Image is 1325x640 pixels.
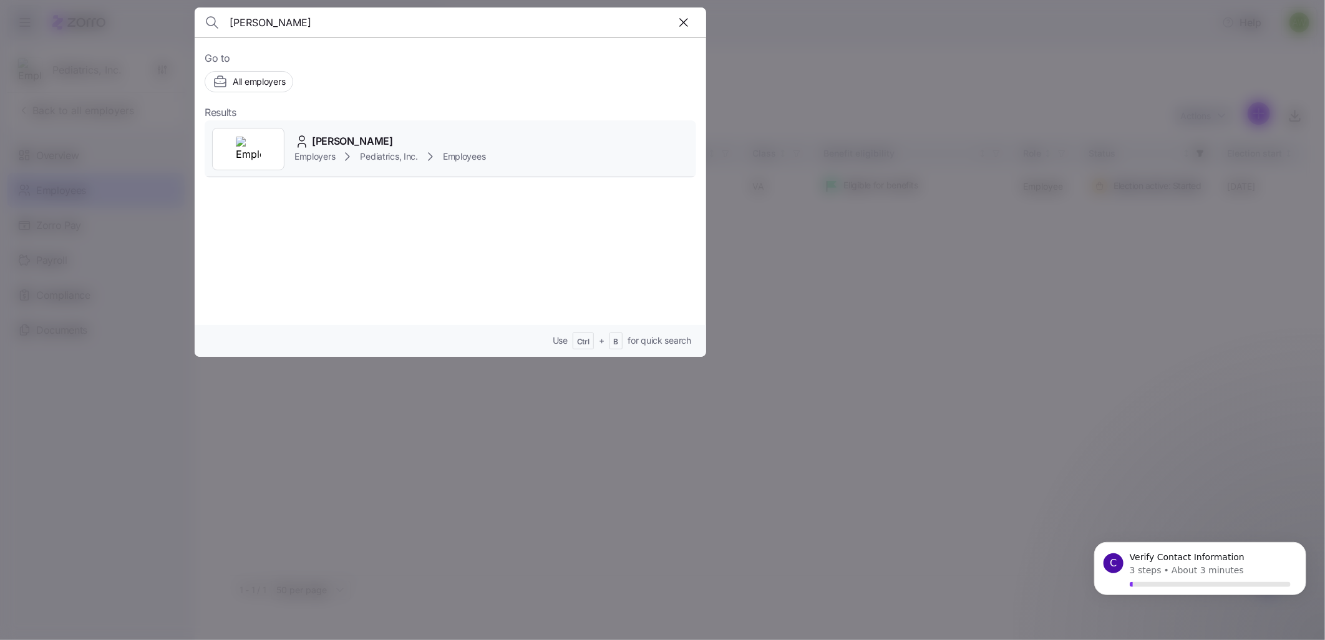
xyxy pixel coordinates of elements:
[614,337,619,347] span: B
[360,150,418,163] span: Pediatrics, Inc.
[628,334,691,347] span: for quick search
[205,51,696,66] span: Go to
[205,105,236,120] span: Results
[205,71,293,92] button: All employers
[312,133,393,149] span: [PERSON_NAME]
[577,337,590,347] span: Ctrl
[294,150,335,163] span: Employers
[553,334,568,347] span: Use
[443,150,485,163] span: Employees
[236,137,261,162] img: Employer logo
[599,334,604,347] span: +
[233,75,285,88] span: All employers
[1075,528,1325,634] iframe: Intercom notifications message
